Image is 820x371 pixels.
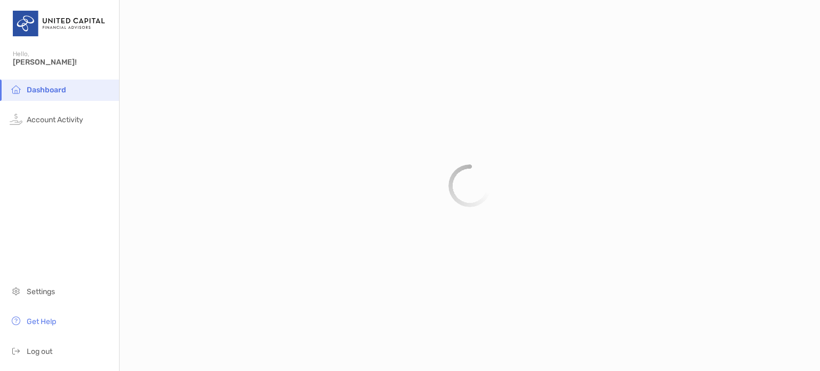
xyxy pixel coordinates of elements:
[10,344,22,357] img: logout icon
[10,285,22,297] img: settings icon
[10,314,22,327] img: get-help icon
[27,287,55,296] span: Settings
[27,317,56,326] span: Get Help
[27,347,52,356] span: Log out
[27,85,66,94] span: Dashboard
[10,83,22,96] img: household icon
[27,115,83,124] span: Account Activity
[10,113,22,125] img: activity icon
[13,58,113,67] span: [PERSON_NAME]!
[13,4,106,43] img: United Capital Logo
